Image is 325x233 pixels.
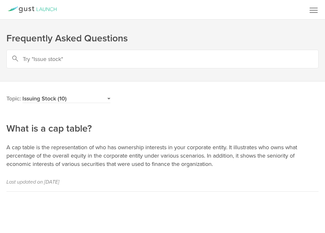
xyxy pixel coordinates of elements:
[6,79,319,135] h2: What is a cap table?
[6,32,319,45] h1: Frequently Asked Questions
[7,6,57,13] a: Gust
[6,51,110,103] h2: Topic:
[6,178,319,186] p: Last updated on [DATE]
[6,50,319,68] input: Try "Issue stock"
[6,143,319,168] p: A cap table is the representation of who has ownership interests in your corporate entity. It ill...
